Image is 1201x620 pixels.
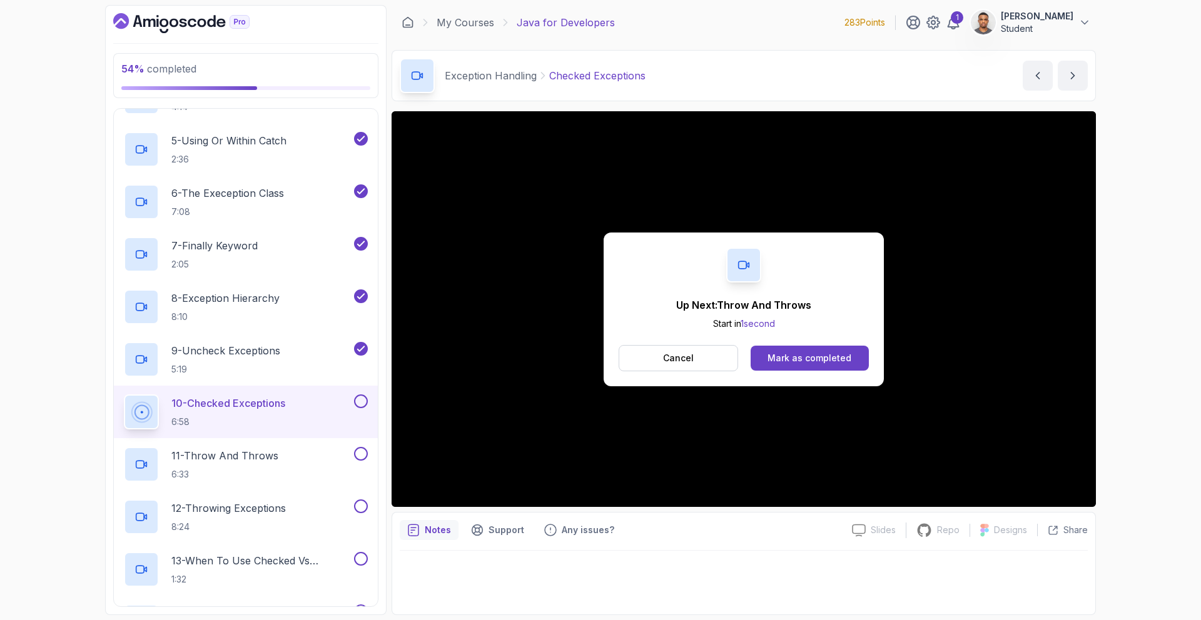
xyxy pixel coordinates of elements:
p: Student [1001,22,1073,35]
p: Checked Exceptions [549,68,646,83]
p: Any issues? [562,524,614,536]
p: 5:19 [171,363,280,376]
a: 1 [946,15,961,30]
p: Designs [994,524,1027,536]
p: 283 Points [844,16,885,29]
button: Share [1037,524,1088,536]
button: Mark as completed [751,346,869,371]
p: Notes [425,524,451,536]
p: Slides [871,524,896,536]
span: 54 % [121,62,144,75]
p: 8:10 [171,311,280,323]
p: 8:24 [171,521,286,533]
p: 7:08 [171,206,284,218]
p: Repo [937,524,960,536]
p: Start in [676,317,811,330]
p: 6:33 [171,468,278,481]
a: Dashboard [402,16,414,29]
p: Java for Developers [517,15,615,30]
p: 9 - Uncheck Exceptions [171,343,280,358]
p: Support [489,524,524,536]
button: user profile image[PERSON_NAME]Student [971,10,1091,35]
p: Cancel [663,352,694,364]
button: Support button [464,520,532,540]
button: 6-The Exeception Class7:08 [124,184,368,219]
button: next content [1058,61,1088,91]
button: 13-When To Use Checked Vs Unchecked Exeptions1:32 [124,552,368,587]
p: [PERSON_NAME] [1001,10,1073,22]
img: user profile image [971,11,995,34]
p: 8 - Exception Hierarchy [171,291,280,306]
p: Share [1063,524,1088,536]
p: 11 - Throw And Throws [171,448,278,463]
p: Exception Handling [445,68,537,83]
button: notes button [400,520,459,540]
button: Feedback button [537,520,622,540]
span: completed [121,62,196,75]
div: Mark as completed [768,352,851,364]
div: 1 [951,11,963,24]
button: 10-Checked Exceptions6:58 [124,394,368,429]
button: previous content [1023,61,1053,91]
button: 7-Finally Keyword2:05 [124,237,368,272]
p: 10 - Checked Exceptions [171,396,285,411]
span: 1 second [741,318,775,329]
p: 6 - The Exeception Class [171,186,284,201]
p: 2:05 [171,258,258,271]
iframe: 10 - Checked Exceptions [392,111,1096,507]
button: 12-Throwing Exceptions8:24 [124,499,368,534]
button: 8-Exception Hierarchy8:10 [124,289,368,324]
p: 5 - Using Or Within Catch [171,133,286,148]
a: My Courses [437,15,494,30]
button: 5-Using Or Within Catch2:36 [124,132,368,167]
p: 1:32 [171,573,352,586]
p: 6:58 [171,416,285,428]
p: 13 - When To Use Checked Vs Unchecked Exeptions [171,553,352,568]
p: 7 - Finally Keyword [171,238,258,253]
a: Dashboard [113,13,278,33]
p: 12 - Throwing Exceptions [171,501,286,516]
button: 11-Throw And Throws6:33 [124,447,368,482]
p: Up Next: Throw And Throws [676,297,811,312]
button: Cancel [619,345,738,371]
button: 9-Uncheck Exceptions5:19 [124,342,368,377]
p: 2:36 [171,153,286,166]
